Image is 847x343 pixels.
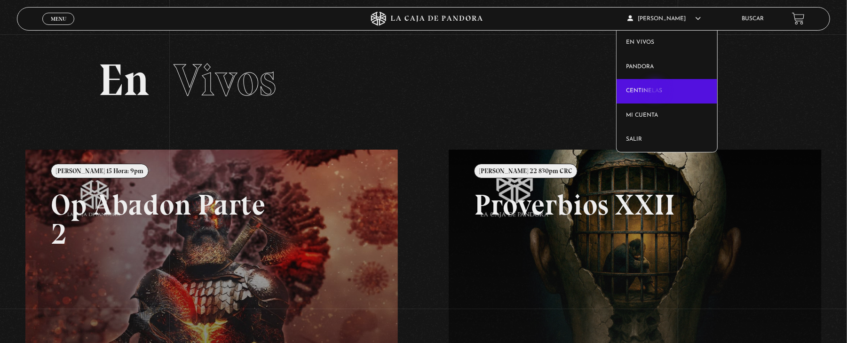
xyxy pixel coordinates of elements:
a: Pandora [617,55,717,80]
h2: En [98,58,749,103]
a: Mi cuenta [617,104,717,128]
a: Buscar [742,16,764,22]
span: [PERSON_NAME] [627,16,701,22]
a: Centinelas [617,79,717,104]
a: En vivos [617,31,717,55]
span: Cerrar [47,24,70,30]
a: View your shopping cart [792,12,805,25]
span: Vivos [174,53,276,107]
a: Salir [617,128,717,152]
span: Menu [51,16,66,22]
